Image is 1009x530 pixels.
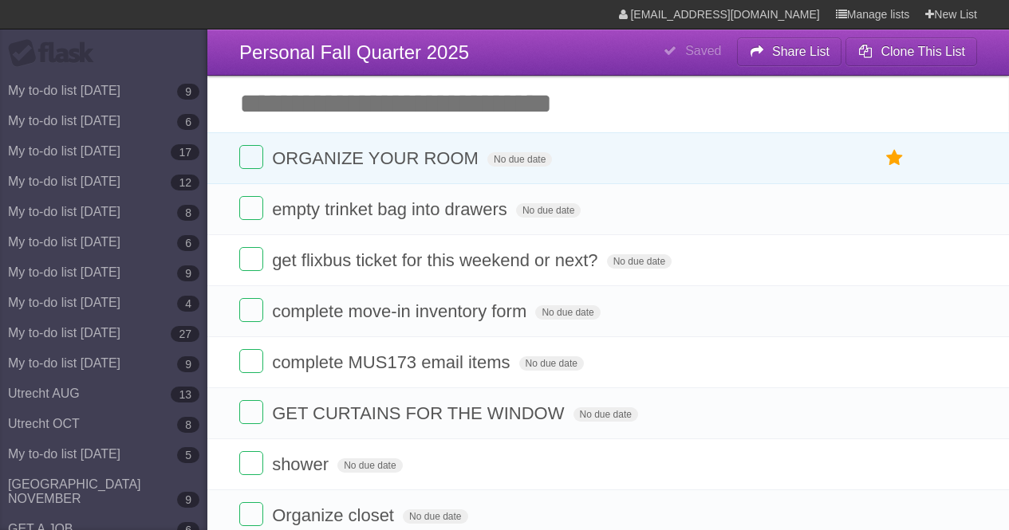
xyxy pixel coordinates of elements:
[177,492,199,508] b: 9
[516,203,581,218] span: No due date
[177,84,199,100] b: 9
[171,387,199,402] b: 13
[171,326,199,342] b: 27
[607,254,672,269] span: No due date
[535,305,600,320] span: No due date
[171,144,199,160] b: 17
[881,45,965,58] b: Clone This List
[272,301,530,321] span: complete move-in inventory form
[177,447,199,463] b: 5
[239,298,263,322] label: Done
[272,352,514,372] span: complete MUS173 email items
[337,458,402,473] span: No due date
[177,114,199,130] b: 6
[573,407,638,422] span: No due date
[239,451,263,475] label: Done
[272,454,333,474] span: shower
[239,196,263,220] label: Done
[239,145,263,169] label: Done
[239,247,263,271] label: Done
[685,44,721,57] b: Saved
[880,145,910,171] label: Star task
[272,250,601,270] span: get flixbus ticket for this weekend or next?
[403,509,467,524] span: No due date
[487,152,552,167] span: No due date
[171,175,199,190] b: 12
[272,505,398,525] span: Organize closet
[177,265,199,281] b: 9
[239,502,263,526] label: Done
[737,37,842,66] button: Share List
[519,356,584,371] span: No due date
[177,296,199,312] b: 4
[272,148,483,168] span: ORGANIZE YOUR ROOM
[177,356,199,372] b: 9
[272,199,511,219] span: empty trinket bag into drawers
[8,39,104,68] div: Flask
[239,41,469,63] span: Personal Fall Quarter 2025
[177,205,199,221] b: 8
[272,403,568,423] span: GET CURTAINS FOR THE WINDOW
[239,349,263,373] label: Done
[845,37,977,66] button: Clone This List
[177,235,199,251] b: 6
[239,400,263,424] label: Done
[772,45,830,58] b: Share List
[177,417,199,433] b: 8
